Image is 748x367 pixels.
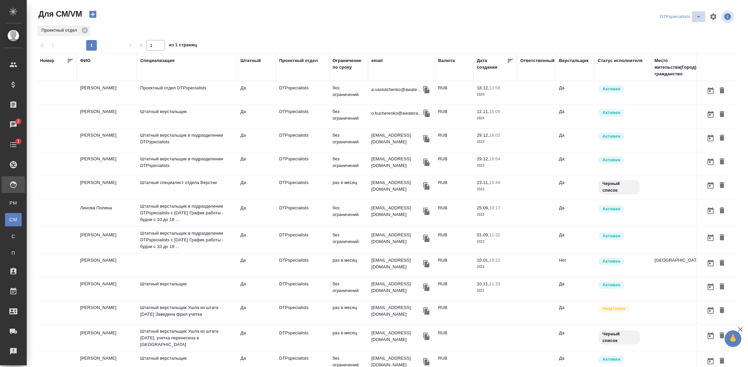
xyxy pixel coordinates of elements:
[520,57,555,64] div: Ответственный
[276,105,329,128] td: DTPspecialists
[77,176,137,199] td: [PERSON_NAME]
[477,85,489,90] p: 18.12,
[5,196,22,210] a: PM
[705,257,716,269] button: Открыть календарь загрузки
[77,129,137,152] td: [PERSON_NAME]
[727,332,739,346] span: 🙏
[421,282,431,292] button: Скопировать
[371,330,421,343] p: [EMAIL_ADDRESS][DOMAIN_NAME]
[658,11,705,22] div: split button
[371,86,421,93] p: a.vasiutchenko@awate...
[477,57,507,71] div: Дата создания
[489,109,500,114] p: 15:09
[276,176,329,199] td: DTPspecialists
[556,277,594,301] td: Да
[602,233,620,239] p: Активен
[489,180,500,185] p: 13:48
[13,138,23,145] span: 1
[556,105,594,128] td: Да
[329,152,368,176] td: без ограничений
[2,136,25,153] a: 1
[716,304,728,317] button: Удалить
[237,201,276,225] td: Да
[477,186,514,193] p: 2023
[8,216,18,223] span: CM
[371,257,421,270] p: [EMAIL_ADDRESS][DOMAIN_NAME]
[705,108,716,121] button: Открыть календарь загрузки
[237,176,276,199] td: Да
[716,330,728,342] button: Удалить
[477,91,514,98] p: 2024
[77,228,137,252] td: [PERSON_NAME]
[654,57,708,77] div: Место жительства(Город), гражданство
[421,206,431,216] button: Скопировать
[705,179,716,192] button: Открыть календарь загрузки
[237,301,276,324] td: Да
[140,328,234,348] p: Штатный верстальщик Ушла из штата [DATE], учетка перенесена в [GEOGRAPHIC_DATA]
[276,152,329,176] td: DTPspecialists
[556,301,594,324] td: Да
[556,228,594,252] td: Да
[140,156,234,169] p: Штатный верстальщик в подразделении DTPspecialists
[140,85,234,91] p: Проектный отдел DTPspecialists
[421,357,431,367] button: Скопировать
[716,281,728,293] button: Удалить
[556,201,594,225] td: Да
[371,205,421,218] p: [EMAIL_ADDRESS][DOMAIN_NAME]
[705,156,716,168] button: Открыть календарь загрузки
[279,57,318,64] div: Проектный отдел
[276,81,329,105] td: DTPspecialists
[329,105,368,128] td: без ограничений
[435,301,474,324] td: RUB
[41,27,79,34] p: Проектный отдел
[602,206,620,212] p: Активен
[705,232,716,244] button: Открыть календарь загрузки
[329,277,368,301] td: без ограничений
[721,10,735,23] span: Посмотреть информацию
[598,132,648,141] div: Рядовой исполнитель: назначай с учетом рейтинга
[140,230,234,250] p: Штатный верстальщик в подразделении DTPspecialists с [DATE] График работы - будни с 10 до 19 ...
[477,258,489,263] p: 10.01,
[435,129,474,152] td: RUB
[237,277,276,301] td: Да
[421,181,431,191] button: Скопировать
[421,233,431,243] button: Скопировать
[421,259,431,269] button: Скопировать
[371,179,421,193] p: [EMAIL_ADDRESS][DOMAIN_NAME]
[556,254,594,277] td: Нет
[371,110,422,117] p: o.kucherenko@awatera...
[140,304,234,318] p: Штатный верстальщик Ушла из штата - [DATE] Заведена фрил учетка
[598,330,648,345] div: Ой, а сюда уже нельзя: не привлекай исполнителя к работе
[716,232,728,244] button: Удалить
[140,203,234,223] p: Штатный верстальщик в подразделении DTPspecialists с [DATE] График работы - будни с 10 до 19 ...
[421,331,431,341] button: Скопировать
[602,180,636,194] p: Черный список
[556,326,594,350] td: Да
[329,176,368,199] td: раз в месяц
[140,281,234,287] p: Штатный верстальщик
[705,304,716,317] button: Открыть календарь загрузки
[651,254,711,277] td: [GEOGRAPHIC_DATA]
[602,86,620,92] p: Активен
[371,232,421,245] p: [EMAIL_ADDRESS][DOMAIN_NAME]
[477,211,514,218] p: 2023
[477,115,514,122] p: 2024
[602,157,620,163] p: Активен
[598,257,648,266] div: Рядовой исполнитель: назначай с учетом рейтинга
[705,9,721,25] span: Настроить таблицу
[140,57,175,64] div: Специализация
[556,81,594,105] td: Да
[489,281,500,286] p: 11:33
[598,108,648,117] div: Рядовой исполнитель: назначай с учетом рейтинга
[276,228,329,252] td: DTPspecialists
[371,132,421,145] p: [EMAIL_ADDRESS][DOMAIN_NAME]
[716,108,728,121] button: Удалить
[329,129,368,152] td: без ограничений
[489,156,500,161] p: 16:54
[371,57,383,64] div: email
[237,105,276,128] td: Да
[140,355,234,362] p: Штатный верстальщик
[329,228,368,252] td: без ограничений
[477,264,514,270] p: 2023
[435,228,474,252] td: RUB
